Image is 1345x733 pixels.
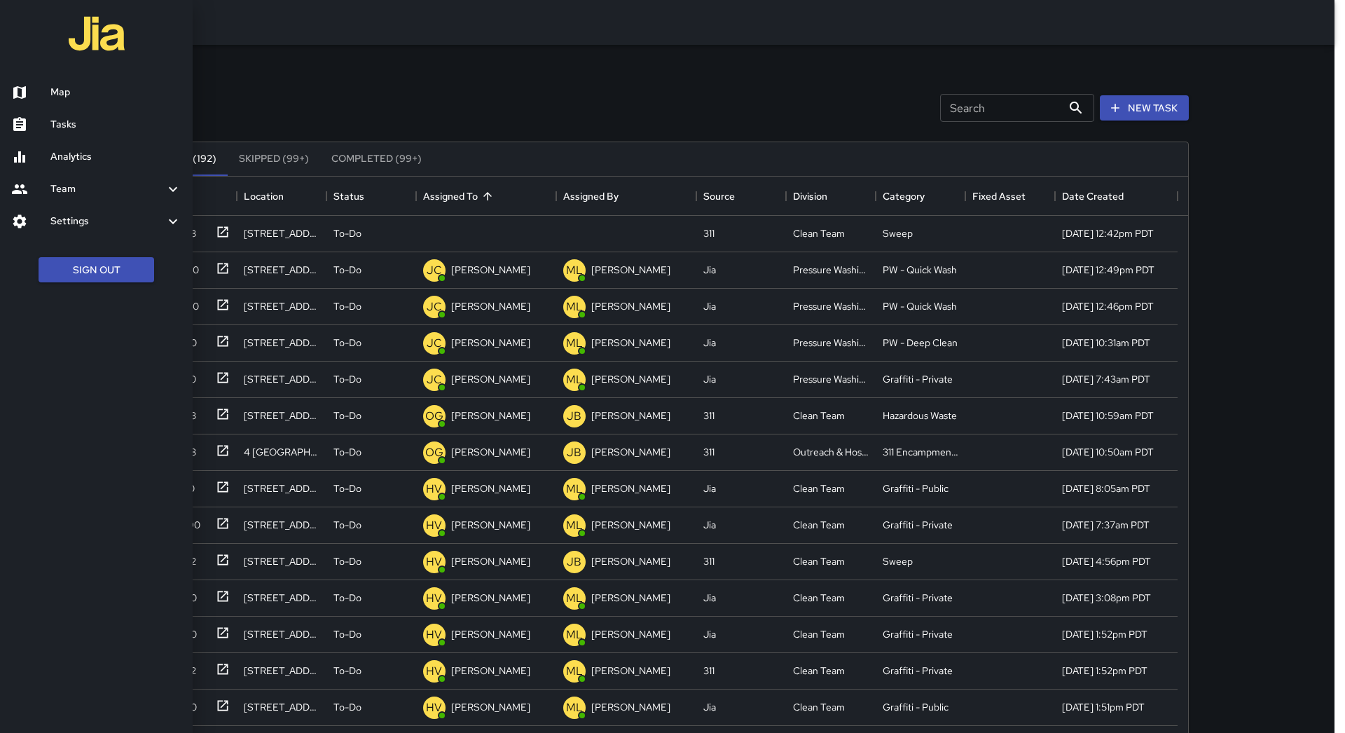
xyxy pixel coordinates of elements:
[50,214,165,229] h6: Settings
[50,117,181,132] h6: Tasks
[50,85,181,100] h6: Map
[50,181,165,197] h6: Team
[50,149,181,165] h6: Analytics
[39,257,154,283] button: Sign Out
[69,6,125,62] img: jia-logo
